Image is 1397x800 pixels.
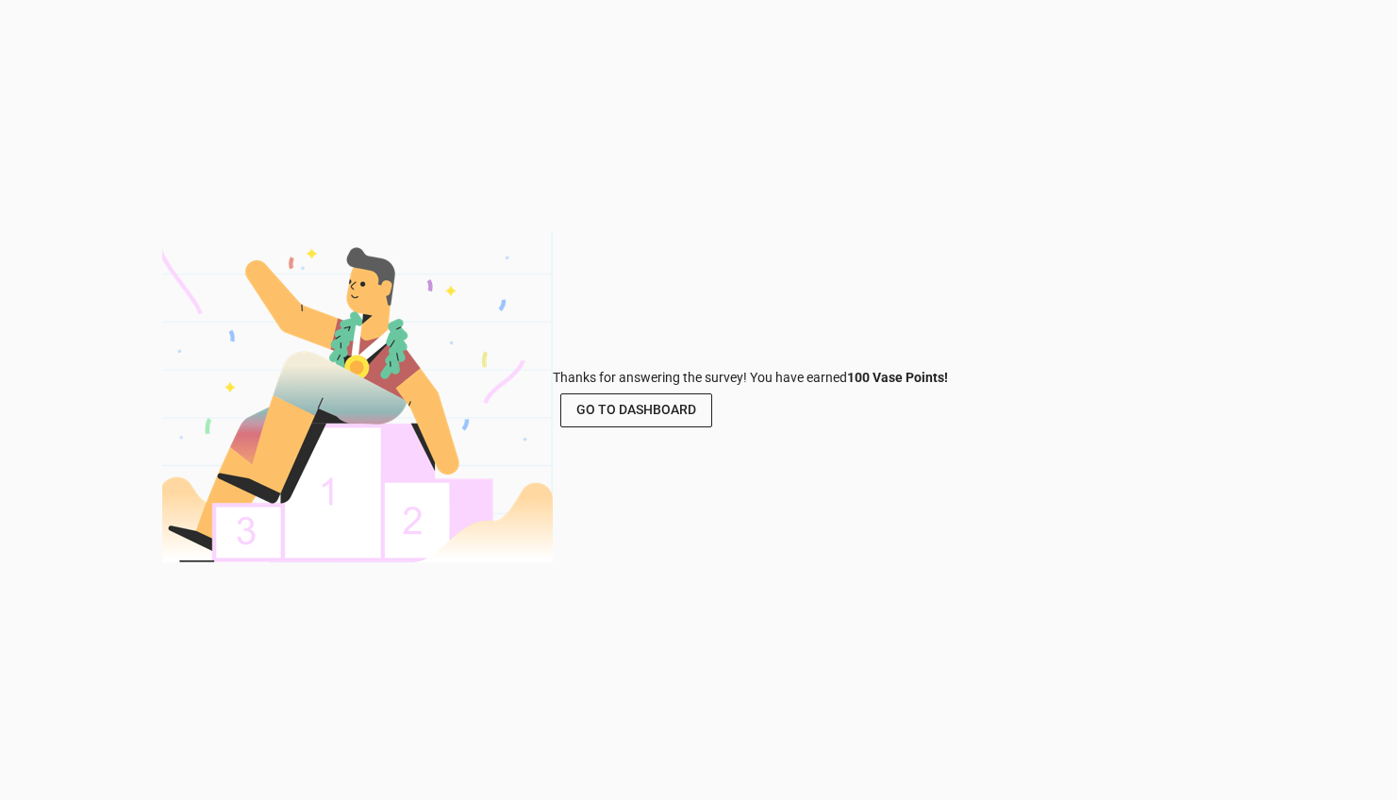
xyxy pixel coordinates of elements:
[560,393,712,427] button: GO TO DASHBOARD
[847,370,948,385] strong: 100 Vase Points!
[162,232,553,563] img: marginalia-success.58c407d.png
[750,370,948,385] span: You have earned
[553,370,747,385] span: Thanks for answering the survey!
[576,400,696,420] div: GO TO DASHBOARD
